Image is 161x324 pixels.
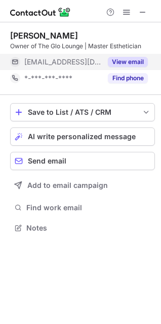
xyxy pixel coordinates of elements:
img: ContactOut v5.3.10 [10,6,71,18]
button: Reveal Button [108,57,148,67]
button: Notes [10,221,155,235]
button: Add to email campaign [10,176,155,195]
button: Find work email [10,201,155,215]
button: Reveal Button [108,73,148,83]
button: Send email [10,152,155,170]
span: [EMAIL_ADDRESS][DOMAIN_NAME] [24,57,102,67]
span: Find work email [26,203,151,212]
span: Add to email campaign [27,181,108,189]
span: Notes [26,223,151,233]
div: Owner of The Glo Lounge | Master Esthetician [10,42,155,51]
span: Send email [28,157,66,165]
button: save-profile-one-click [10,103,155,121]
div: [PERSON_NAME] [10,30,78,41]
div: Save to List / ATS / CRM [28,108,137,116]
span: AI write personalized message [28,133,136,141]
button: AI write personalized message [10,127,155,146]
